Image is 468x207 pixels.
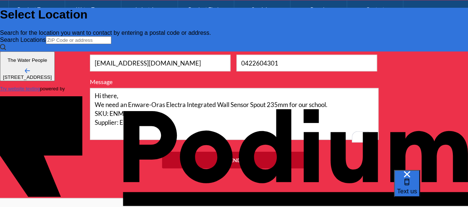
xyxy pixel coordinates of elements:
div: [STREET_ADDRESS] [3,74,52,80]
p: The Water People [3,57,52,63]
span: powered by [40,86,65,91]
iframe: podium webchat widget bubble [394,170,468,207]
input: ZIP Code or address [46,36,111,44]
